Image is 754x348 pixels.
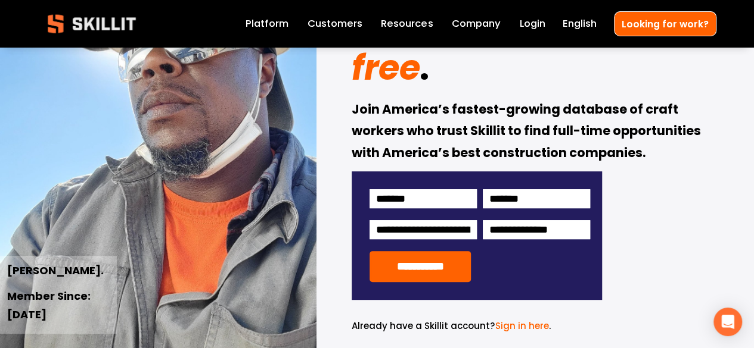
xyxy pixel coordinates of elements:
div: Open Intercom Messenger [713,308,742,336]
strong: . [420,42,429,101]
strong: Member Since: [DATE] [7,288,93,325]
a: Company [452,15,501,32]
strong: [PERSON_NAME]. [7,262,104,281]
span: Resources [381,17,433,32]
a: Sign in here [495,319,549,332]
a: folder dropdown [381,15,433,32]
a: Customers [308,15,362,32]
strong: Join America’s fastest-growing database of craft workers who trust Skillit to find full-time oppo... [352,100,703,165]
a: Platform [246,15,288,32]
img: Skillit [38,6,146,42]
span: English [563,17,597,32]
p: . [352,319,602,333]
div: language picker [563,15,597,32]
a: Looking for work? [614,11,716,36]
span: Already have a Skillit account? [352,319,495,332]
a: Login [520,15,545,32]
